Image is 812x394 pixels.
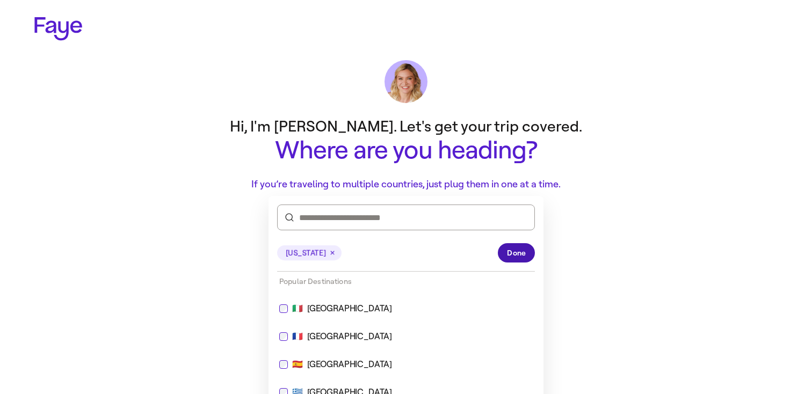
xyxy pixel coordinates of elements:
[507,247,526,259] span: Done
[279,302,533,315] div: 🇮🇹
[307,330,392,343] div: [GEOGRAPHIC_DATA]
[307,358,392,371] div: [GEOGRAPHIC_DATA]
[286,247,325,259] span: [US_STATE]
[269,272,543,291] div: Popular Destinations
[191,177,621,192] p: If you’re traveling to multiple countries, just plug them in one at a time.
[279,330,533,343] div: 🇫🇷
[498,243,535,262] button: Done
[279,358,533,371] div: 🇪🇸
[307,302,392,315] div: [GEOGRAPHIC_DATA]
[191,137,621,164] h1: Where are you heading?
[191,116,621,137] p: Hi, I'm [PERSON_NAME]. Let's get your trip covered.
